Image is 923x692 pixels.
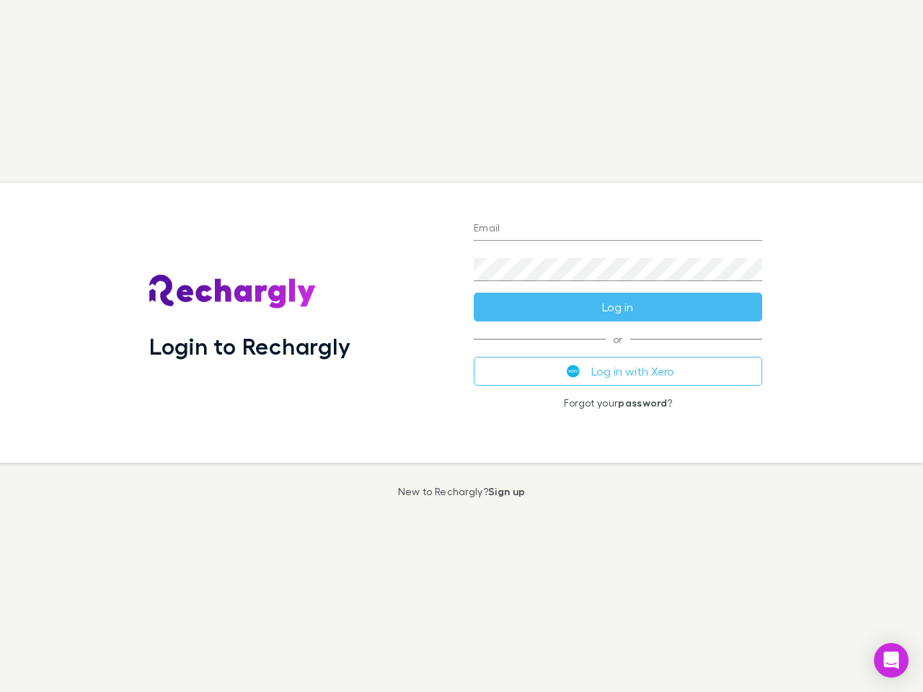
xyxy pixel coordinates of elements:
button: Log in [474,293,762,321]
p: Forgot your ? [474,397,762,409]
h1: Login to Rechargly [149,332,350,360]
img: Rechargly's Logo [149,275,317,309]
a: Sign up [488,485,525,497]
a: password [618,396,667,409]
button: Log in with Xero [474,357,762,386]
p: New to Rechargly? [398,486,526,497]
div: Open Intercom Messenger [874,643,909,678]
img: Xero's logo [567,365,580,378]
